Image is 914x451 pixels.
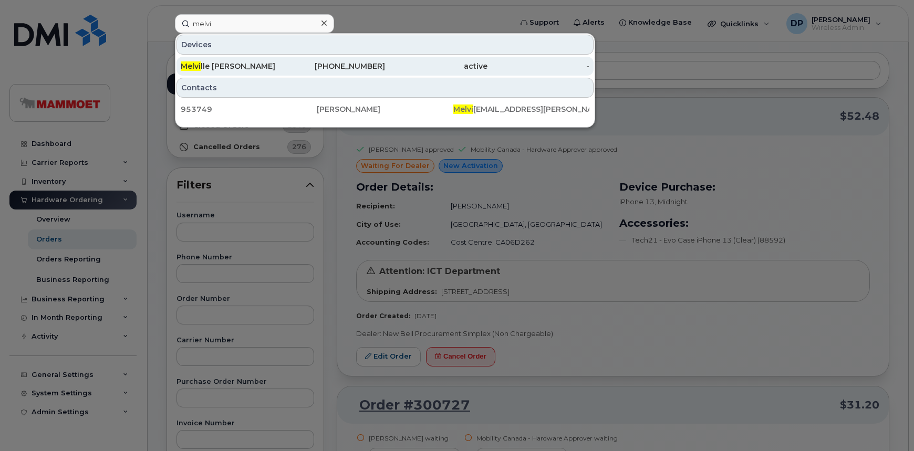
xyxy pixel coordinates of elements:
[176,35,594,55] div: Devices
[175,14,334,33] input: Find something...
[181,104,317,114] div: 953749
[453,104,473,114] span: Melvi
[181,61,201,71] span: Melvi
[176,78,594,98] div: Contacts
[868,405,906,443] iframe: Messenger Launcher
[453,104,589,114] div: [EMAIL_ADDRESS][PERSON_NAME][DOMAIN_NAME]
[181,61,283,71] div: lle [PERSON_NAME]
[176,100,594,119] a: 953749[PERSON_NAME]Melvi[EMAIL_ADDRESS][PERSON_NAME][DOMAIN_NAME]
[176,57,594,76] a: Melville [PERSON_NAME][PHONE_NUMBER]active-
[283,61,386,71] div: [PHONE_NUMBER]
[385,61,487,71] div: active
[317,104,453,114] div: [PERSON_NAME]
[487,61,590,71] div: -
